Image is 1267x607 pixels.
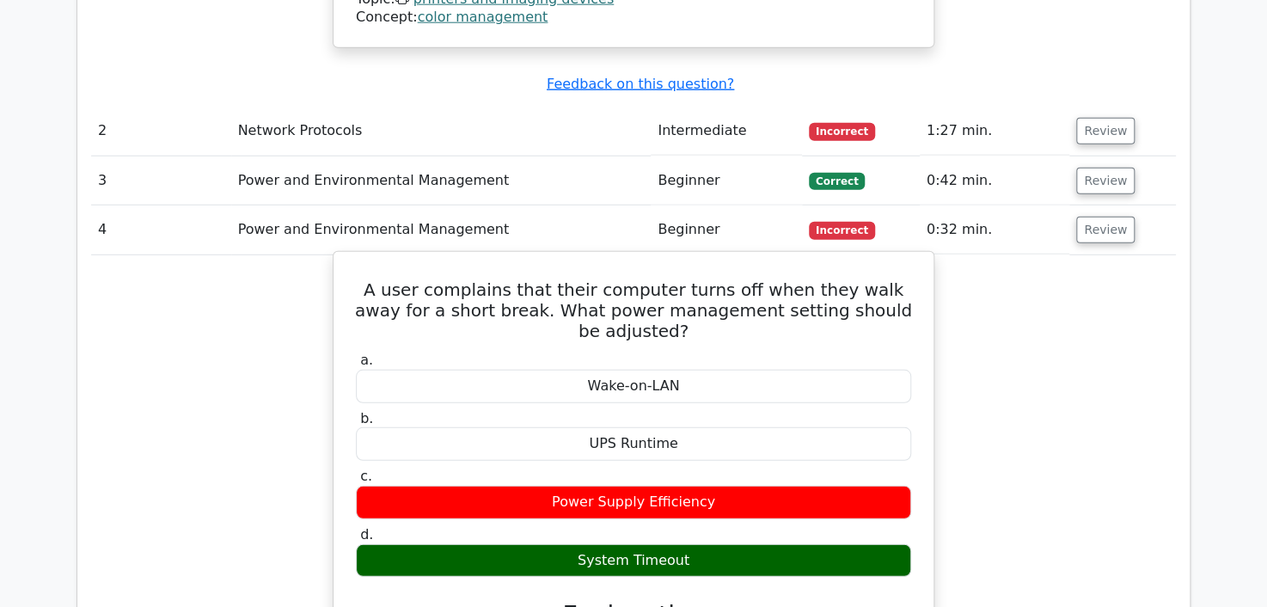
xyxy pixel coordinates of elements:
td: 0:32 min. [920,205,1069,254]
div: System Timeout [356,544,911,578]
td: 2 [91,107,231,156]
td: 3 [91,156,231,205]
a: color management [418,9,548,25]
div: Wake-on-LAN [356,370,911,403]
td: 0:42 min. [920,156,1069,205]
span: b. [360,410,373,426]
span: a. [360,352,373,368]
span: c. [360,468,372,484]
button: Review [1076,168,1135,194]
div: Power Supply Efficiency [356,486,911,519]
td: Beginner [651,156,802,205]
div: UPS Runtime [356,427,911,461]
div: Concept: [356,9,911,27]
span: d. [360,526,373,543]
span: Incorrect [809,123,875,140]
td: Power and Environmental Management [231,156,652,205]
td: 1:27 min. [920,107,1069,156]
button: Review [1076,118,1135,144]
td: Beginner [651,205,802,254]
h5: A user complains that their computer turns off when they walk away for a short break. What power ... [354,279,913,341]
td: Power and Environmental Management [231,205,652,254]
td: Intermediate [651,107,802,156]
td: Network Protocols [231,107,652,156]
span: Correct [809,173,865,190]
td: 4 [91,205,231,254]
span: Incorrect [809,222,875,239]
a: Feedback on this question? [547,76,734,92]
button: Review [1076,217,1135,243]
